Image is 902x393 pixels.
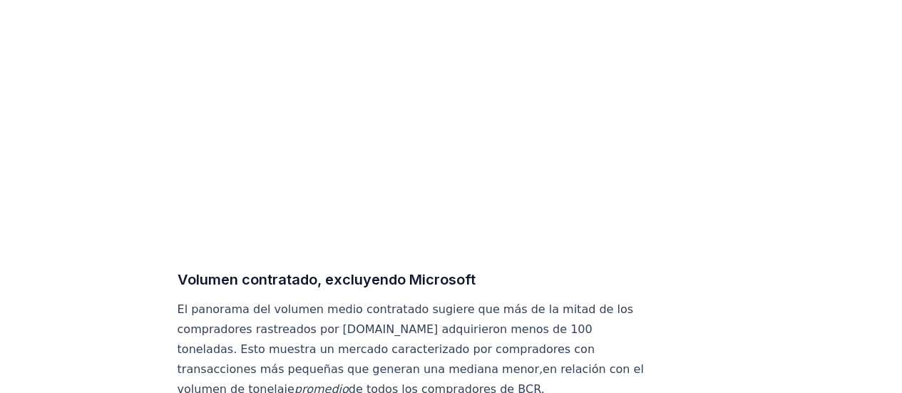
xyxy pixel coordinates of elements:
font: El panorama del volumen medio contratado sugiere que más de la mitad de los compradores rastreado... [178,302,633,376]
font: Volumen contratado, excluyendo Microsoft [178,271,476,288]
font: , [539,362,543,376]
